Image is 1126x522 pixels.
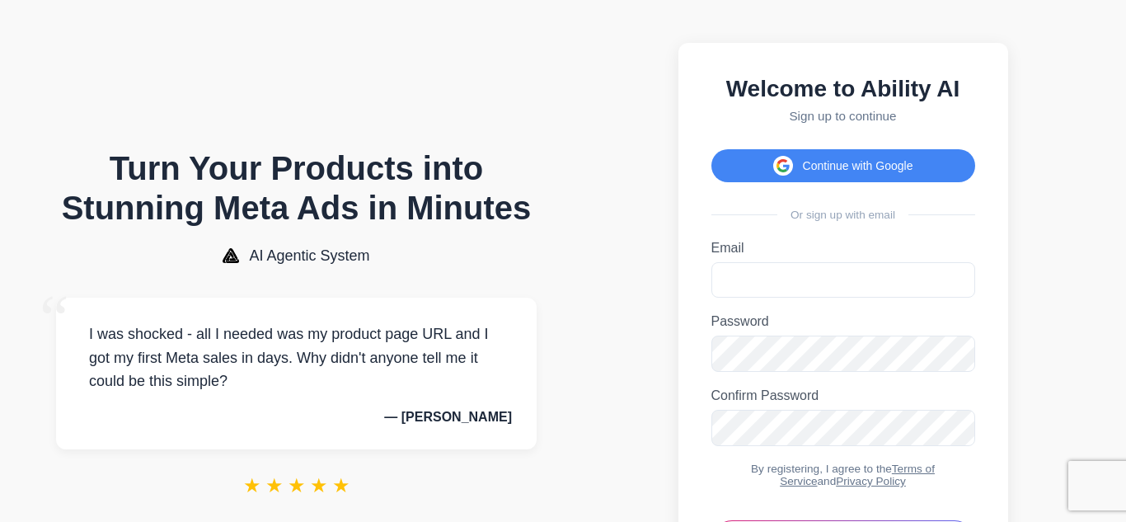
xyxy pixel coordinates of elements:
a: Privacy Policy [836,475,906,487]
span: “ [40,281,69,356]
button: Continue with Google [711,149,975,182]
label: Password [711,314,975,329]
span: ★ [243,474,261,497]
span: ★ [310,474,328,497]
p: — [PERSON_NAME] [81,410,512,425]
div: By registering, I agree to the and [711,463,975,487]
p: Sign up to continue [711,109,975,123]
p: I was shocked - all I needed was my product page URL and I got my first Meta sales in days. Why d... [81,322,512,393]
span: ★ [288,474,306,497]
h1: Turn Your Products into Stunning Meta Ads in Minutes [56,148,537,228]
span: ★ [332,474,350,497]
label: Confirm Password [711,388,975,403]
h2: Welcome to Ability AI [711,76,975,102]
a: Terms of Service [780,463,935,487]
img: AI Agentic System Logo [223,248,239,263]
label: Email [711,241,975,256]
div: Or sign up with email [711,209,975,221]
span: AI Agentic System [249,247,369,265]
span: ★ [265,474,284,497]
